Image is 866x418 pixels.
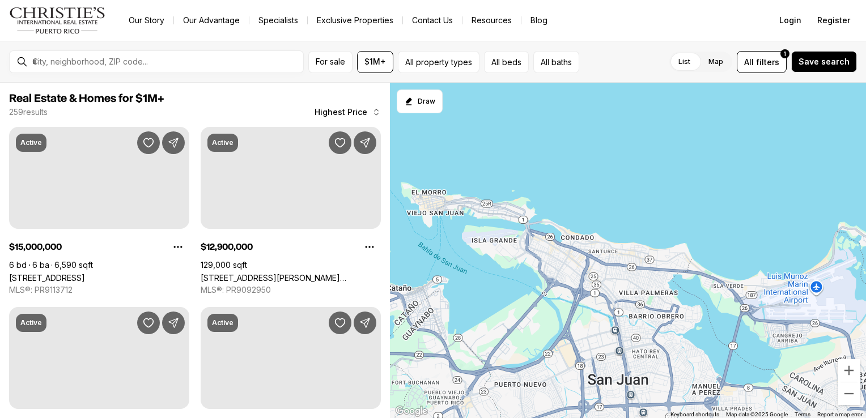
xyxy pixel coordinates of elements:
a: Exclusive Properties [308,12,402,28]
button: Save Property: 9 CASTANA ST [137,312,160,334]
button: For sale [308,51,353,73]
img: logo [9,7,106,34]
span: All [744,56,754,68]
button: Save Property: PR187 [329,312,351,334]
span: Login [779,16,801,25]
button: All baths [533,51,579,73]
button: All beds [484,51,529,73]
a: Specialists [249,12,307,28]
span: For sale [316,57,345,66]
span: filters [756,56,779,68]
span: Real Estate & Homes for $1M+ [9,93,164,104]
a: Resources [462,12,521,28]
span: Save search [799,57,850,66]
button: Property options [167,236,189,258]
button: Start drawing [397,89,443,113]
a: Our Advantage [174,12,249,28]
p: Active [20,138,42,147]
a: 602 BARBOSA AVE, SAN JUAN PR, 00926 [201,273,381,283]
a: Our Story [120,12,173,28]
a: 20 AMAPOLA ST, CAROLINA PR, 00979 [9,273,85,283]
p: Active [212,318,234,327]
label: Map [699,52,732,72]
button: $1M+ [357,51,393,73]
button: Contact Us [403,12,462,28]
button: Login [772,9,808,32]
p: Active [20,318,42,327]
p: 259 results [9,108,48,117]
button: Register [810,9,857,32]
span: 1 [784,49,786,58]
span: Highest Price [315,108,367,117]
button: All property types [398,51,479,73]
button: Highest Price [308,101,388,123]
button: Save Property: 20 AMAPOLA ST [137,131,160,154]
span: Register [817,16,850,25]
span: $1M+ [364,57,386,66]
p: Active [212,138,234,147]
label: List [669,52,699,72]
button: Allfilters1 [737,51,787,73]
a: Blog [521,12,557,28]
button: Save Property: 602 BARBOSA AVE [329,131,351,154]
button: Property options [358,236,381,258]
button: Save search [791,51,857,72]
